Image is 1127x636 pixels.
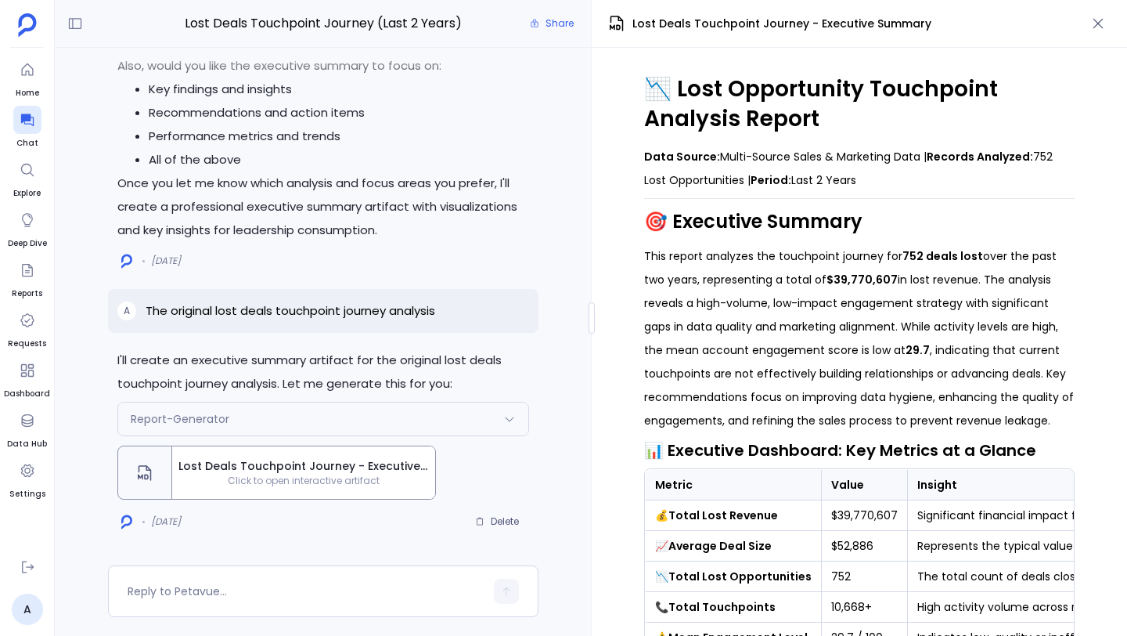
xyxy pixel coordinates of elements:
[646,500,822,531] td: 💰
[13,187,41,200] span: Explore
[646,592,822,623] td: 📞
[4,356,50,400] a: Dashboard
[545,17,574,30] span: Share
[151,255,181,267] span: [DATE]
[172,475,435,487] span: Click to open interactive artifact
[644,74,1075,134] h1: 📉 Lost Opportunity Touchpoint Analysis Report
[646,562,822,592] td: 📉
[491,515,519,528] span: Delete
[646,470,822,500] th: Metric
[906,342,930,358] strong: 29.7
[826,272,898,287] strong: $39,770,607
[149,148,529,172] li: All of the above
[178,458,429,475] span: Lost Deals Touchpoint Journey - Executive Summary
[121,254,132,269] img: logo
[822,592,908,623] td: 10,668+
[668,599,776,615] strong: Total Touchpoints
[520,13,583,34] button: Share
[151,515,181,528] span: [DATE]
[4,388,50,400] span: Dashboard
[8,338,46,350] span: Requests
[8,306,46,350] a: Requests
[13,87,41,99] span: Home
[7,407,47,450] a: Data Hub
[8,237,47,250] span: Deep Dive
[822,562,908,592] td: 752
[822,531,908,562] td: $52,886
[117,172,529,242] p: Once you let me know which analysis and focus areas you prefer, I'll create a professional execut...
[822,500,908,531] td: $39,770,607
[149,125,529,148] li: Performance metrics and trends
[644,439,1075,462] h3: 📊 Executive Dashboard: Key Metrics at a Glance
[121,515,132,529] img: logo
[632,16,931,32] span: Lost Deals Touchpoint Journey - Executive Summary
[175,13,470,34] span: Lost Deals Touchpoint Journey (Last 2 Years)
[644,208,1075,235] h2: 🎯 Executive Summary
[646,531,822,562] td: 📈
[124,305,130,317] span: A
[822,470,908,500] th: Value
[149,78,529,101] li: Key findings and insights
[13,156,41,200] a: Explore
[13,56,41,99] a: Home
[668,569,812,584] strong: Total Lost Opportunities
[902,248,983,264] strong: 752 deals lost
[117,349,529,396] p: I'll create an executive summary artifact for the original lost deals touchpoint journey analysis...
[668,538,772,554] strong: Average Deal Size
[149,101,529,125] li: Recommendations and action items
[117,446,436,500] button: Lost Deals Touchpoint Journey - Executive SummaryClick to open interactive artifact
[146,302,435,320] p: The original lost deals touchpoint journey analysis
[12,594,43,625] a: A
[9,488,45,500] span: Settings
[13,137,41,150] span: Chat
[927,149,1033,164] strong: Records Analyzed:
[8,206,47,250] a: Deep Dive
[18,13,37,37] img: petavue logo
[9,457,45,500] a: Settings
[465,510,529,533] button: Delete
[644,244,1075,432] p: This report analyzes the touchpoint journey for over the past two years, representing a total of ...
[7,438,47,450] span: Data Hub
[12,287,42,300] span: Reports
[751,172,791,188] strong: Period:
[668,508,778,523] strong: Total Lost Revenue
[12,256,42,300] a: Reports
[644,145,1075,192] p: Multi-Source Sales & Marketing Data | 752 Lost Opportunities | Last 2 Years
[13,106,41,150] a: Chat
[131,411,229,427] span: Report-Generator
[644,149,720,164] strong: Data Source:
